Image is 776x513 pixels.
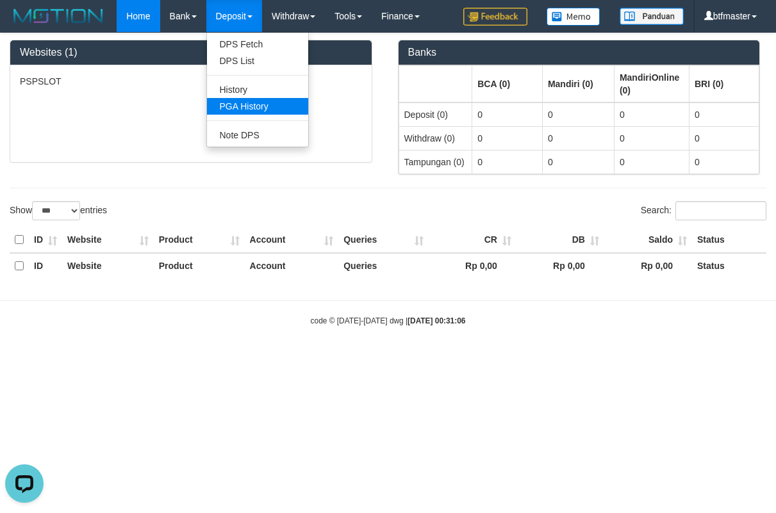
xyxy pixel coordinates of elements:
[547,8,600,26] img: Button%20Memo.svg
[604,227,692,253] th: Saldo
[692,253,766,279] th: Status
[614,150,689,174] td: 0
[245,253,339,279] th: Account
[10,6,107,26] img: MOTION_logo.png
[472,65,543,102] th: Group: activate to sort column ascending
[641,201,766,220] label: Search:
[472,102,543,127] td: 0
[154,253,245,279] th: Product
[399,150,472,174] td: Tampungan (0)
[408,47,750,58] h3: Banks
[463,8,527,26] img: Feedback.jpg
[207,81,308,98] a: History
[311,316,466,325] small: code © [DATE]-[DATE] dwg |
[472,126,543,150] td: 0
[542,126,614,150] td: 0
[62,253,154,279] th: Website
[542,65,614,102] th: Group: activate to sort column ascending
[245,227,339,253] th: Account
[516,253,604,279] th: Rp 0,00
[516,227,604,253] th: DB
[620,8,684,25] img: panduan.png
[604,253,692,279] th: Rp 0,00
[614,65,689,102] th: Group: activate to sort column ascending
[689,126,759,150] td: 0
[399,65,472,102] th: Group: activate to sort column ascending
[399,102,472,127] td: Deposit (0)
[5,5,44,44] button: Open LiveChat chat widget
[207,127,308,143] a: Note DPS
[10,201,107,220] label: Show entries
[32,201,80,220] select: Showentries
[675,201,766,220] input: Search:
[207,98,308,115] a: PGA History
[614,126,689,150] td: 0
[692,227,766,253] th: Status
[542,102,614,127] td: 0
[29,253,62,279] th: ID
[338,227,429,253] th: Queries
[614,102,689,127] td: 0
[408,316,465,325] strong: [DATE] 00:31:06
[207,53,308,69] a: DPS List
[689,102,759,127] td: 0
[689,65,759,102] th: Group: activate to sort column ascending
[207,36,308,53] a: DPS Fetch
[154,227,245,253] th: Product
[429,253,516,279] th: Rp 0,00
[429,227,516,253] th: CR
[542,150,614,174] td: 0
[20,75,362,88] p: PSPSLOT
[20,47,362,58] h3: Websites (1)
[62,227,154,253] th: Website
[472,150,543,174] td: 0
[399,126,472,150] td: Withdraw (0)
[29,227,62,253] th: ID
[689,150,759,174] td: 0
[338,253,429,279] th: Queries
